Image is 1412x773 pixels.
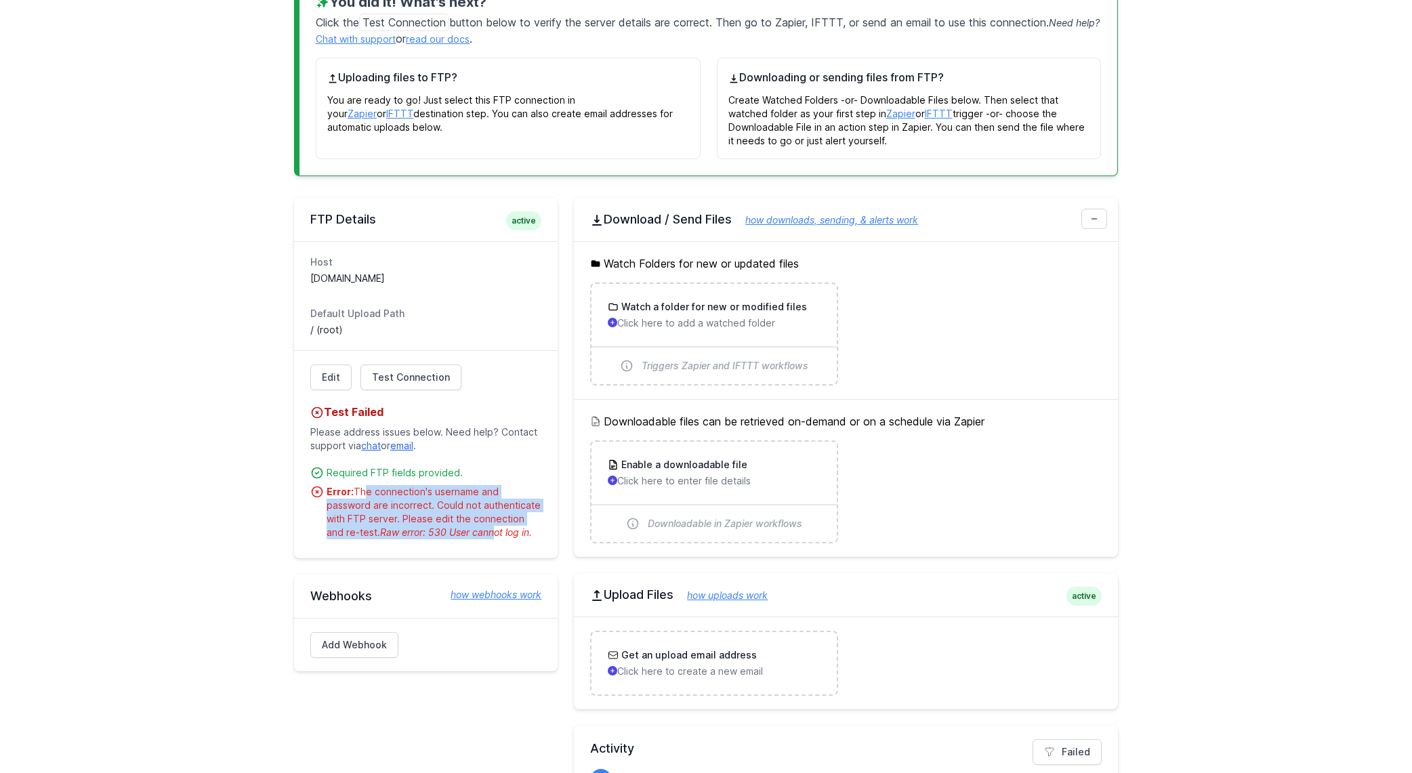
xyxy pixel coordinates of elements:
h4: Uploading files to FTP? [327,69,689,85]
a: how webhooks work [437,588,541,602]
a: Edit [310,364,352,390]
p: Click here to create a new email [608,665,820,678]
span: Need help? [1049,17,1100,28]
span: Test Connection [372,371,450,384]
p: Click here to enter file details [608,474,820,488]
p: Create Watched Folders -or- Downloadable Files below. Then select that watched folder as your fir... [728,85,1090,148]
a: how downloads, sending, & alerts work [732,214,918,226]
a: Add Webhook [310,632,398,658]
a: Failed [1033,739,1102,765]
p: Click the button below to verify the server details are correct. Then go to Zapier, IFTTT, or sen... [316,12,1101,47]
h5: Watch Folders for new or updated files [590,255,1102,272]
span: Downloadable in Zapier workflows [648,517,802,530]
a: Chat with support [316,33,396,45]
dt: Default Upload Path [310,307,541,320]
dd: / (root) [310,323,541,337]
a: email [390,440,413,451]
a: Test Connection [360,364,461,390]
h5: Downloadable files can be retrieved on-demand or on a schedule via Zapier [590,413,1102,430]
a: Watch a folder for new or modified files Click here to add a watched folder Triggers Zapier and I... [591,284,836,384]
h3: Enable a downloadable file [619,458,747,472]
h4: Downloading or sending files from FTP? [728,69,1090,85]
h2: Upload Files [590,587,1102,603]
a: how uploads work [673,589,768,601]
a: Zapier [348,108,377,119]
a: IFTTT [925,108,953,119]
span: Test Connection [359,14,449,31]
a: IFTTT [386,108,413,119]
iframe: Drift Widget Chat Controller [1344,705,1396,757]
strong: Error: [327,486,354,497]
div: The connection's username and password are incorrect. Could not authenticate with FTP server. Ple... [327,485,541,539]
a: Get an upload email address Click here to create a new email [591,632,836,694]
dd: [DOMAIN_NAME] [310,272,541,285]
p: Click here to add a watched folder [608,316,820,330]
h3: Watch a folder for new or modified files [619,300,807,314]
p: Please address issues below. Need help? Contact support via or . [310,420,541,458]
h4: Test Failed [310,404,541,420]
h3: Get an upload email address [619,648,757,662]
a: chat [361,440,381,451]
span: Triggers Zapier and IFTTT workflows [642,359,808,373]
h2: Download / Send Files [590,211,1102,228]
span: active [506,211,541,230]
h2: Webhooks [310,588,541,604]
a: read our docs [406,33,470,45]
span: Raw error: 530 User cannot log in. [380,526,532,538]
a: Zapier [886,108,915,119]
h2: Activity [590,739,1102,758]
div: Required FTP fields provided. [327,466,541,480]
a: Enable a downloadable file Click here to enter file details Downloadable in Zapier workflows [591,442,836,542]
h2: FTP Details [310,211,541,228]
p: You are ready to go! Just select this FTP connection in your or destination step. You can also cr... [327,85,689,134]
dt: Host [310,255,541,269]
span: active [1066,587,1102,606]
